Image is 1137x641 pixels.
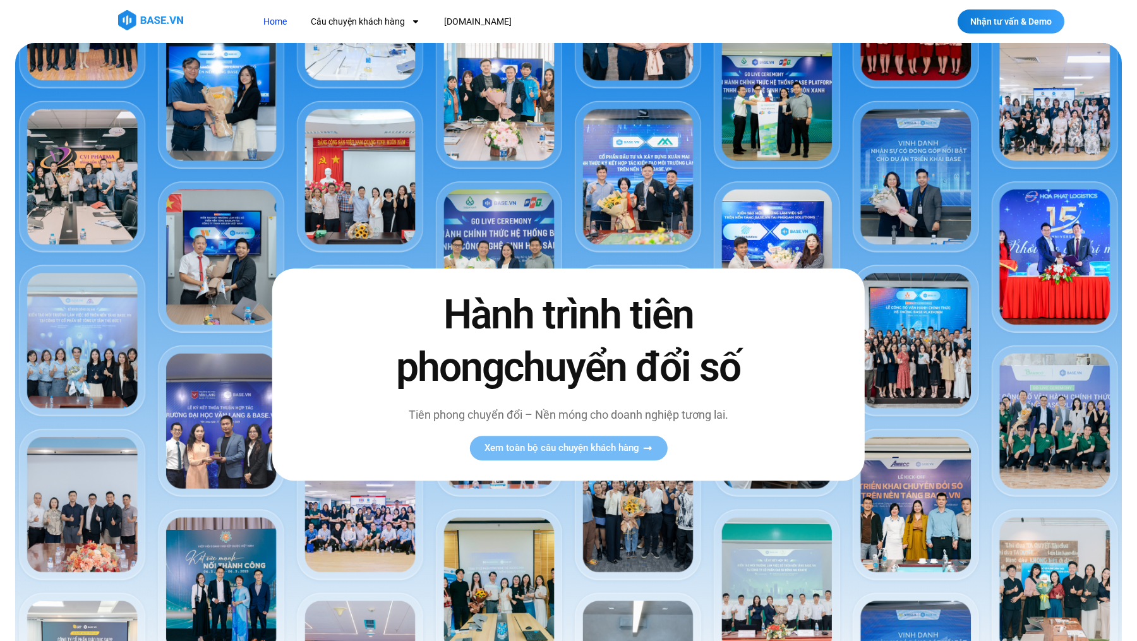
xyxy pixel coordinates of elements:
[435,10,521,33] a: [DOMAIN_NAME]
[254,10,296,33] a: Home
[301,10,430,33] a: Câu chuyện khách hàng
[484,443,639,453] span: Xem toàn bộ câu chuyện khách hàng
[469,436,667,460] a: Xem toàn bộ câu chuyện khách hàng
[254,10,743,33] nav: Menu
[370,289,767,393] h2: Hành trình tiên phong
[958,9,1064,33] a: Nhận tư vấn & Demo
[503,344,740,391] span: chuyển đổi số
[370,406,767,423] p: Tiên phong chuyển đổi – Nền móng cho doanh nghiệp tương lai.
[970,17,1052,26] span: Nhận tư vấn & Demo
